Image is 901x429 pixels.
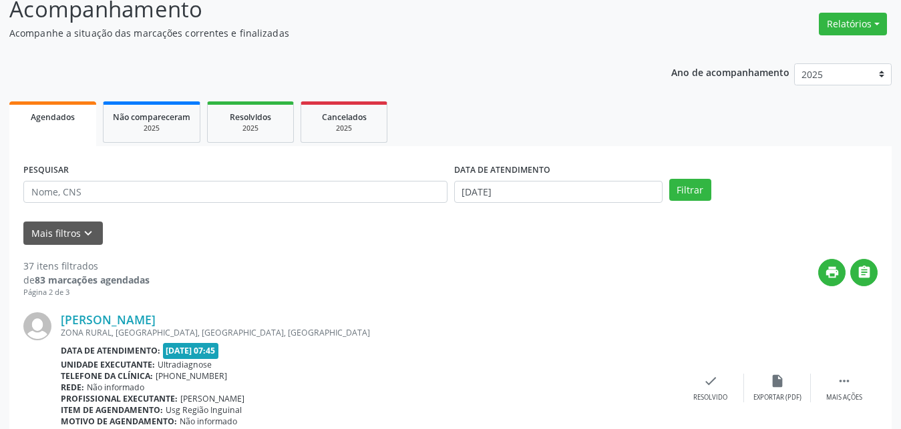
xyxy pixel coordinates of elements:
div: 2025 [311,123,377,133]
b: Item de agendamento: [61,404,163,416]
a: [PERSON_NAME] [61,312,156,327]
b: Telefone da clínica: [61,370,153,382]
b: Profissional executante: [61,393,178,404]
span: Agendados [31,111,75,123]
button: Mais filtroskeyboard_arrow_down [23,222,103,245]
b: Rede: [61,382,84,393]
button:  [850,259,878,286]
i:  [837,374,852,388]
div: 2025 [113,123,190,133]
button: Filtrar [669,179,711,201]
label: PESQUISAR [23,160,69,181]
div: 2025 [217,123,284,133]
div: Resolvido [693,393,727,402]
span: [PERSON_NAME] [180,393,244,404]
i: keyboard_arrow_down [81,226,96,241]
span: Não compareceram [113,111,190,123]
b: Unidade executante: [61,359,155,370]
span: Usg Região Inguinal [166,404,242,416]
div: Página 2 de 3 [23,287,150,298]
span: Não informado [180,416,237,427]
img: img [23,312,51,340]
b: Data de atendimento: [61,345,160,356]
span: [DATE] 07:45 [163,343,219,358]
i: check [703,374,718,388]
span: Cancelados [322,111,367,123]
i:  [857,265,872,280]
input: Nome, CNS [23,181,447,203]
span: Ultradiagnose [158,359,212,370]
span: [PHONE_NUMBER] [156,370,227,382]
span: Não informado [87,382,144,393]
i: print [825,265,840,280]
div: Exportar (PDF) [753,393,801,402]
button: print [818,259,846,286]
p: Ano de acompanhamento [671,63,789,80]
span: Resolvidos [230,111,271,123]
p: Acompanhe a situação das marcações correntes e finalizadas [9,26,627,40]
i: insert_drive_file [770,374,785,388]
label: DATA DE ATENDIMENTO [454,160,550,181]
strong: 83 marcações agendadas [35,274,150,286]
input: Selecione um intervalo [454,181,663,203]
div: Mais ações [826,393,862,402]
div: de [23,273,150,287]
b: Motivo de agendamento: [61,416,177,427]
div: ZONA RURAL, [GEOGRAPHIC_DATA], [GEOGRAPHIC_DATA], [GEOGRAPHIC_DATA] [61,327,677,338]
button: Relatórios [819,13,887,35]
div: 37 itens filtrados [23,259,150,273]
